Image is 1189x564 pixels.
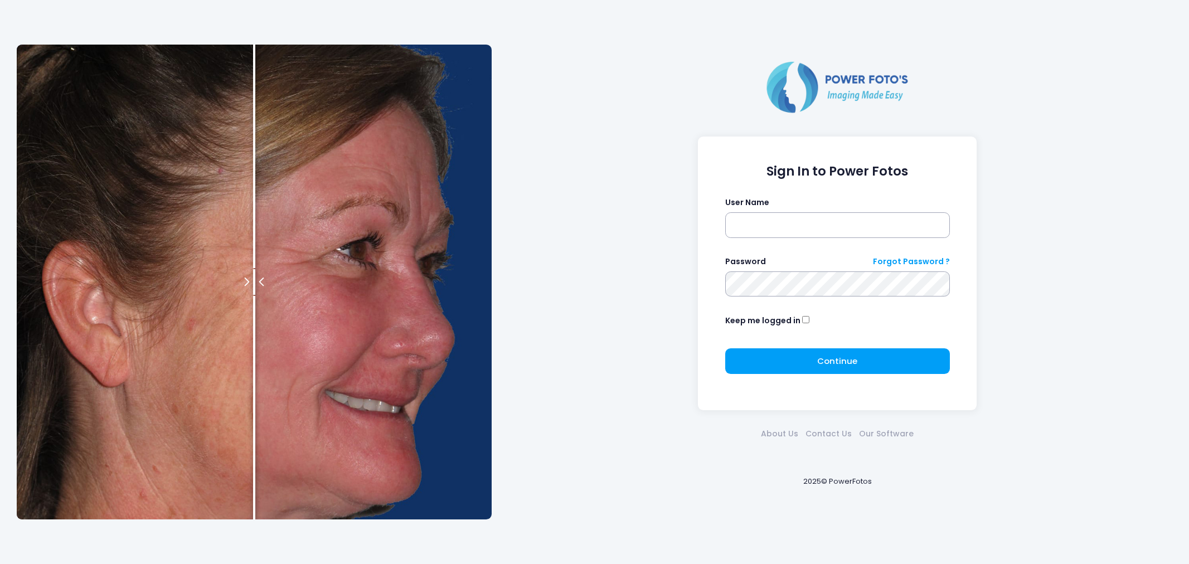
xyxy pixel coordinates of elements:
[802,428,856,440] a: Contact Us
[725,197,769,208] label: User Name
[725,256,766,268] label: Password
[725,315,800,327] label: Keep me logged in
[817,355,857,367] span: Continue
[503,458,1172,505] div: 2025© PowerFotos
[873,256,950,268] a: Forgot Password ?
[856,428,918,440] a: Our Software
[762,59,913,115] img: Logo
[725,348,950,374] button: Continue
[758,428,802,440] a: About Us
[725,164,950,179] h1: Sign In to Power Fotos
